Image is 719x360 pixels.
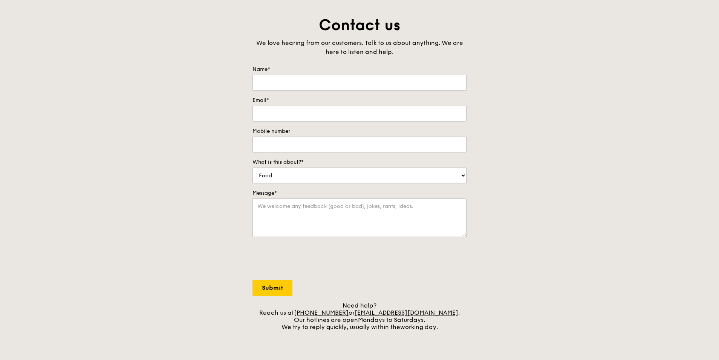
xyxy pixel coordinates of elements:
label: Email* [252,97,467,104]
label: What is this about?* [252,158,467,166]
a: [PHONE_NUMBER] [294,309,349,316]
iframe: reCAPTCHA [252,245,367,274]
span: working day. [400,323,438,331]
h1: Contact us [252,15,467,35]
label: Mobile number [252,128,467,135]
span: Mondays to Saturdays. [358,316,425,323]
label: Message* [252,189,467,197]
div: Need help? Reach us at or . Our hotlines are open We try to reply quickly, usually within the [252,302,467,331]
input: Submit [252,280,292,296]
a: [EMAIL_ADDRESS][DOMAIN_NAME] [355,309,458,316]
div: We love hearing from our customers. Talk to us about anything. We are here to listen and help. [252,38,467,57]
label: Name* [252,66,467,73]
